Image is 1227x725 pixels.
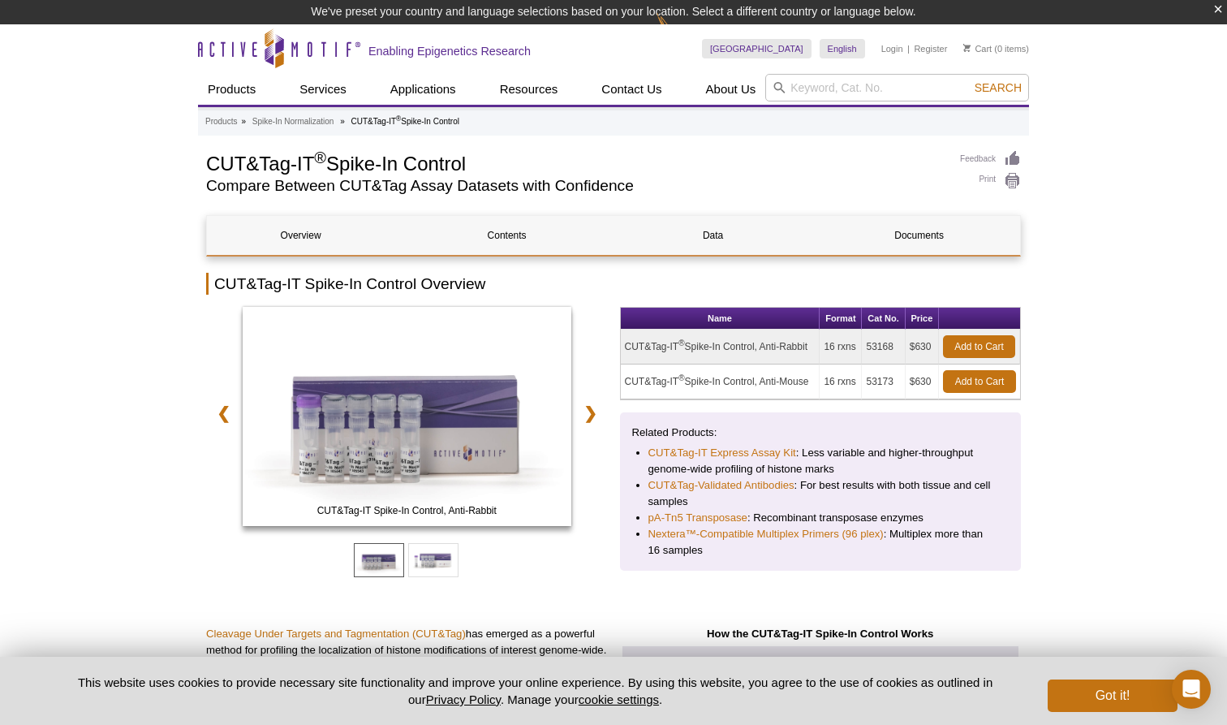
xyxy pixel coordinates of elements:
td: $630 [906,365,939,399]
img: Your Cart [963,44,971,52]
button: cookie settings [579,693,659,706]
input: Keyword, Cat. No. [765,74,1029,101]
a: pA-Tn5 Transposase [648,510,747,526]
p: Related Products: [632,425,1010,441]
span: Search [975,81,1022,94]
td: CUT&Tag-IT Spike-In Control, Anti-Rabbit [621,330,820,365]
button: Got it! [1048,680,1177,712]
a: Add to Cart [943,370,1016,393]
a: Cleavage Under Targets and Tagmentation (CUT&Tag) [206,628,466,640]
a: Products [198,74,265,105]
li: : For best results with both tissue and cell samples [648,477,993,510]
h2: Enabling Epigenetics Research [368,44,531,58]
a: [GEOGRAPHIC_DATA] [702,39,812,58]
li: : Multiplex more than 16 samples [648,526,993,559]
img: Change Here [657,12,700,50]
sup: ® [396,114,401,123]
h2: Compare Between CUT&Tag Assay Datasets with Confidence [206,179,944,193]
img: CUT&Tag-IT Spike-In Control, Anti-Rabbit [243,307,571,526]
sup: ® [314,149,326,166]
td: 53168 [862,330,905,365]
th: Price [906,308,939,330]
td: 16 rxns [820,330,862,365]
strong: How the CUT&Tag-IT Spike-In Control Works [707,628,933,640]
li: (0 items) [963,39,1029,58]
a: Feedback [960,150,1021,168]
a: Spike-In Normalization [252,114,334,129]
h1: CUT&Tag-IT Spike-In Control [206,150,944,175]
div: Open Intercom Messenger [1172,670,1211,709]
a: Print [960,172,1021,190]
a: CUT&Tag-Validated Antibodies [648,477,794,494]
th: Format [820,308,862,330]
a: Overview [207,216,394,255]
li: » [241,117,246,126]
th: Name [621,308,820,330]
a: Cart [963,43,992,54]
a: ❯ [573,395,608,432]
a: Contact Us [592,74,671,105]
td: $630 [906,330,939,365]
td: 53173 [862,365,905,399]
li: » [340,117,345,126]
p: This website uses cookies to provide necessary site functionality and improve your online experie... [50,674,1021,708]
a: Services [290,74,356,105]
li: : Less variable and higher-throughput genome-wide profiling of histone marks [648,445,993,477]
a: Documents [825,216,1013,255]
sup: ® [678,373,684,382]
td: CUT&Tag-IT Spike-In Control, Anti-Mouse [621,365,820,399]
a: Products [205,114,237,129]
button: Search [970,80,1027,95]
h2: CUT&Tag-IT Spike-In Control Overview [206,273,1021,295]
li: : Recombinant transposase enzymes [648,510,993,526]
a: ❮ [206,395,241,432]
a: CUT&Tag-IT Express Assay Kit [648,445,796,461]
a: Nextera™-Compatible Multiplex Primers (96 plex) [648,526,884,542]
li: | [907,39,910,58]
td: 16 rxns [820,365,862,399]
a: About Us [696,74,766,105]
span: CUT&Tag-IT Spike-In Control, Anti-Rabbit [246,503,567,519]
a: Register [914,43,947,54]
a: Applications [381,74,466,105]
a: Add to Cart [943,335,1015,358]
a: English [820,39,865,58]
a: Contents [413,216,601,255]
a: Login [881,43,903,54]
a: CUT&Tag-IT Spike-In Control, Anti-Mouse [243,307,571,531]
li: CUT&Tag-IT Spike-In Control [351,117,459,126]
sup: ® [678,339,684,347]
a: Data [619,216,807,255]
th: Cat No. [862,308,905,330]
a: Resources [490,74,568,105]
a: Privacy Policy [426,693,501,706]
